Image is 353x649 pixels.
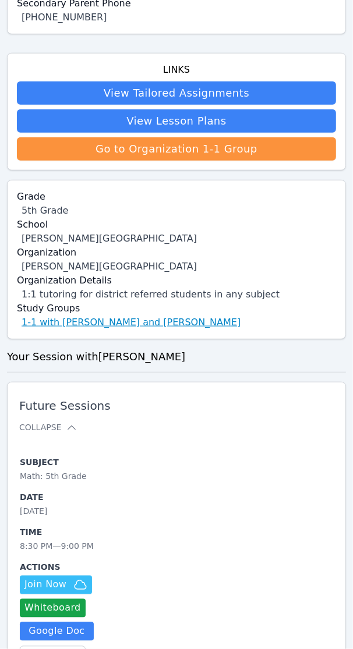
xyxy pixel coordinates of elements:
button: Join Now [20,576,92,594]
a: View Tailored Assignments [17,81,336,105]
a: [PHONE_NUMBER] [22,12,107,23]
span: 8:30 PM — 9:00 PM [20,542,94,551]
label: Organization [17,246,336,260]
label: Organization Details [17,274,336,288]
div: 5th Grade [22,204,336,218]
div: [PERSON_NAME][GEOGRAPHIC_DATA] [22,260,336,274]
button: Whiteboard [20,599,86,618]
a: 1-1 with [PERSON_NAME] and [PERSON_NAME] [22,315,241,329]
span: Actions [20,562,94,573]
div: [PERSON_NAME][GEOGRAPHIC_DATA] [22,232,336,246]
button: Collapse [19,422,77,434]
a: View Lesson Plans [17,109,336,133]
label: Grade [17,190,336,204]
a: Go to Organization 1-1 Group [17,137,336,161]
a: Google Doc [20,622,94,641]
span: Time [20,527,94,538]
span: Subject [20,457,94,469]
label: Study Groups [17,302,336,315]
span: Future Sessions [19,399,334,413]
span: Date [20,492,94,503]
span: Join Now [24,578,66,592]
label: School [17,218,336,232]
h4: Links [17,63,336,77]
div: [DATE] [20,506,94,517]
h3: Your Session with [PERSON_NAME] [7,349,346,365]
div: 1:1 tutoring for district referred students in any subject [22,288,336,302]
span: Math: 5th Grade [20,471,94,483]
